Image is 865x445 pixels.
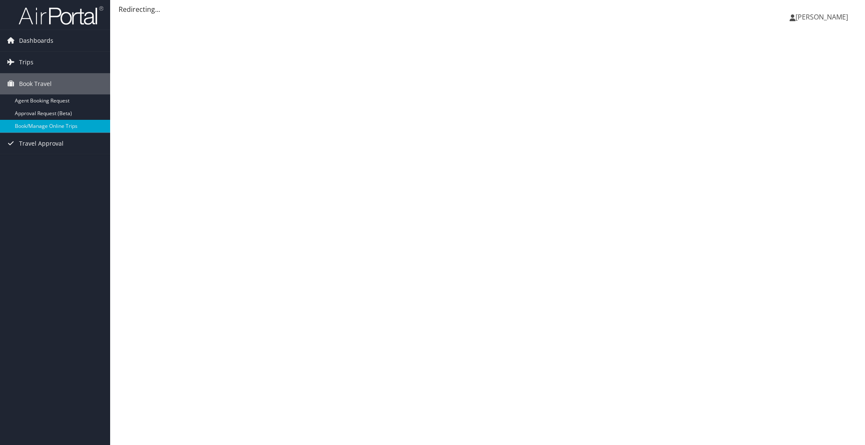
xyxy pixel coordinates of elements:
[119,4,857,14] div: Redirecting...
[790,4,857,30] a: [PERSON_NAME]
[19,52,33,73] span: Trips
[19,133,64,154] span: Travel Approval
[19,6,103,25] img: airportal-logo.png
[19,30,53,51] span: Dashboards
[796,12,848,22] span: [PERSON_NAME]
[19,73,52,94] span: Book Travel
